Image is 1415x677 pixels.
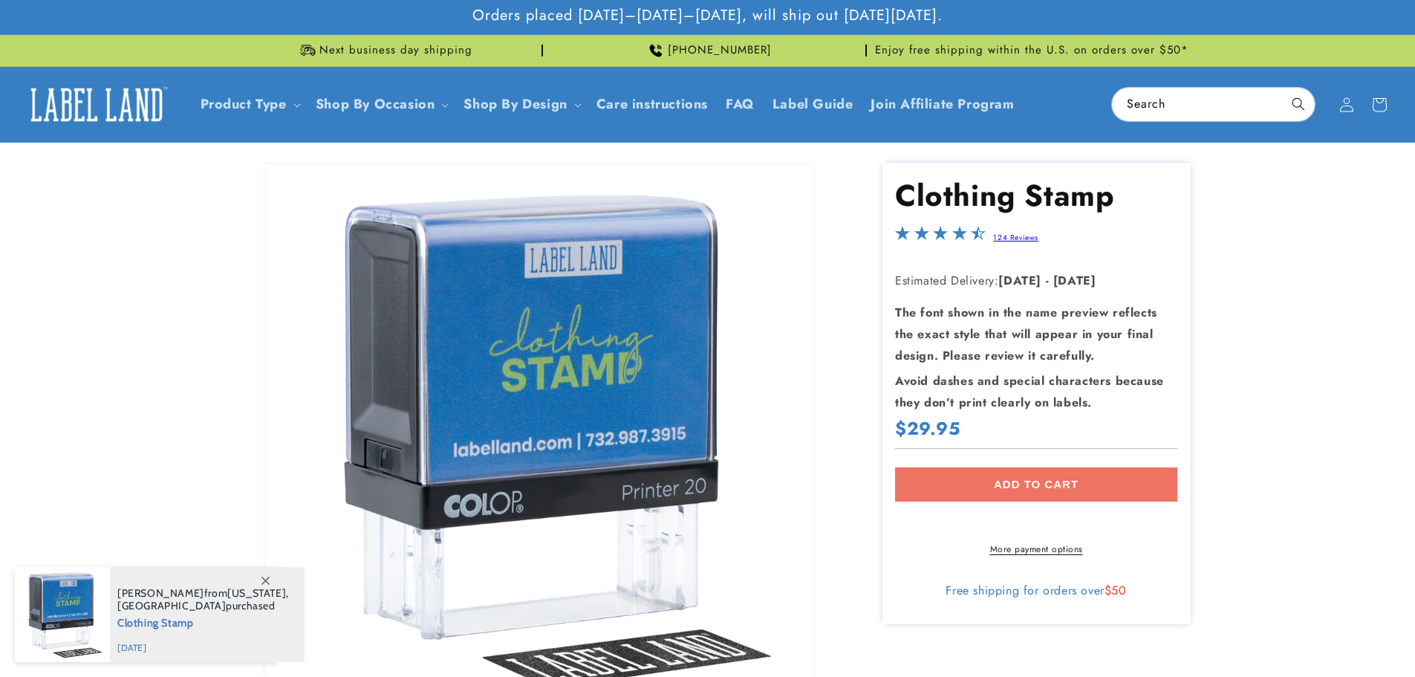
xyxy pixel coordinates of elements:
[1053,272,1096,289] strong: [DATE]
[22,82,171,128] img: Label Land
[455,87,587,122] summary: Shop By Design
[875,43,1188,58] span: Enjoy free shipping within the U.S. on orders over $50*
[895,542,1177,556] a: More payment options
[307,87,455,122] summary: Shop By Occasion
[588,87,717,122] a: Care instructions
[1282,88,1315,120] button: Search
[772,96,853,113] span: Label Guide
[192,87,307,122] summary: Product Type
[895,583,1177,598] div: Free shipping for orders over
[668,43,772,58] span: [PHONE_NUMBER]
[764,87,862,122] a: Label Guide
[1046,272,1050,289] strong: -
[596,96,708,113] span: Care instructions
[862,87,1023,122] a: Join Affiliate Program
[319,43,472,58] span: Next business day shipping
[1105,582,1112,599] span: $
[993,232,1038,243] a: 124 Reviews
[895,271,1177,292] p: Estimated Delivery:
[895,372,1164,411] strong: Avoid dashes and special characters because they don’t print clearly on labels.
[201,94,287,114] a: Product Type
[998,272,1041,289] strong: [DATE]
[726,96,755,113] span: FAQ
[472,6,943,25] span: Orders placed [DATE]–[DATE]–[DATE], will ship out [DATE][DATE].
[895,176,1177,215] h1: Clothing Stamp
[316,96,435,113] span: Shop By Occasion
[895,230,986,247] span: 4.4-star overall rating
[17,76,177,133] a: Label Land
[871,96,1014,113] span: Join Affiliate Program
[117,599,226,612] span: [GEOGRAPHIC_DATA]
[1111,582,1126,599] span: 50
[117,586,204,600] span: [PERSON_NAME]
[549,35,867,66] div: Announcement
[895,304,1157,364] strong: The font shown in the name preview reflects the exact style that will appear in your final design...
[463,94,567,114] a: Shop By Design
[225,35,543,66] div: Announcement
[895,417,960,440] span: $29.95
[717,87,764,122] a: FAQ
[117,587,289,612] span: from , purchased
[873,35,1191,66] div: Announcement
[227,586,286,600] span: [US_STATE]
